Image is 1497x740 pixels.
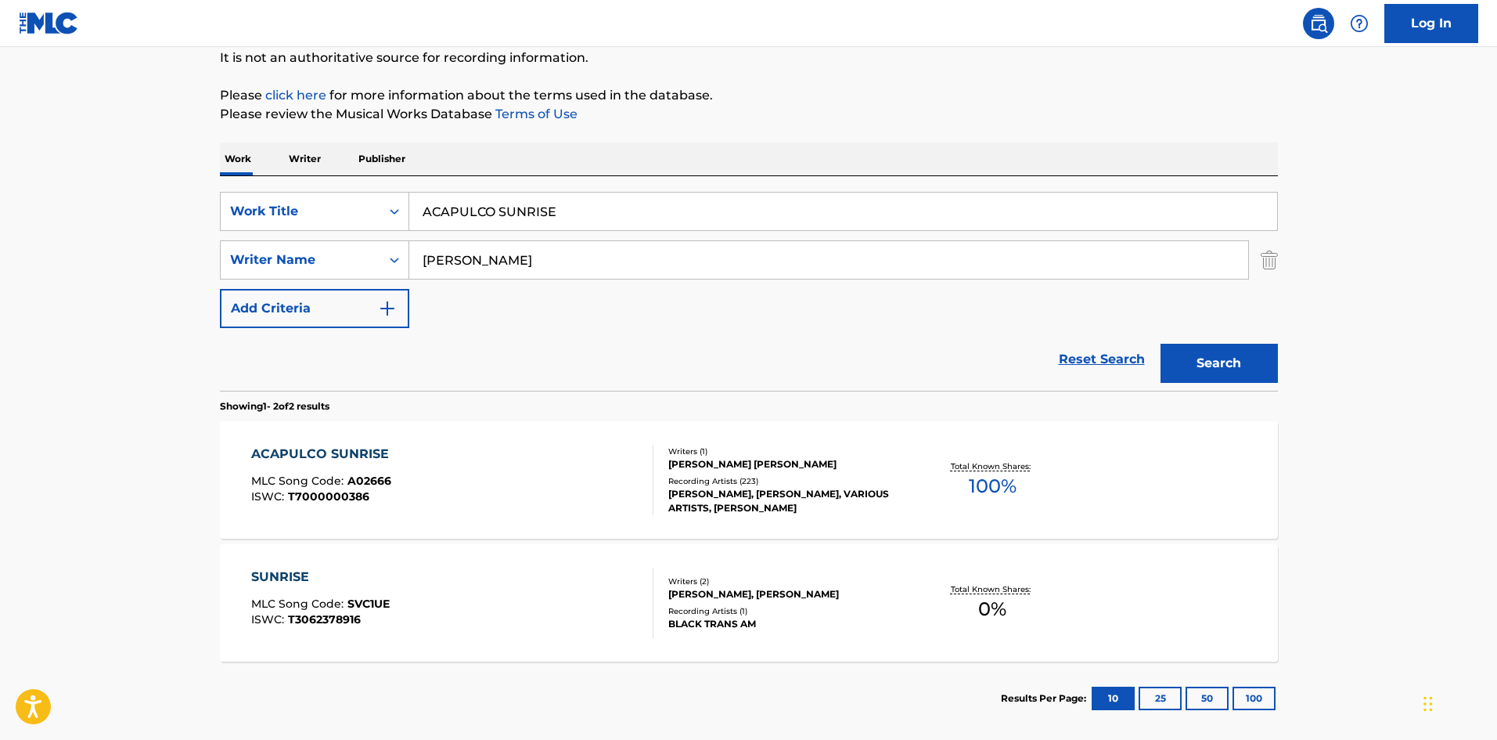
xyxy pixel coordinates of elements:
div: Recording Artists ( 1 ) [668,605,905,617]
a: Public Search [1303,8,1334,39]
img: search [1309,14,1328,33]
span: 0 % [978,595,1006,623]
p: Total Known Shares: [951,460,1035,472]
span: MLC Song Code : [251,474,347,488]
p: Showing 1 - 2 of 2 results [220,399,329,413]
div: Help [1344,8,1375,39]
span: ISWC : [251,612,288,626]
div: Writers ( 1 ) [668,446,905,457]
button: 50 [1186,687,1229,710]
a: click here [265,88,326,103]
div: Writer Name [230,251,371,269]
span: T3062378916 [288,612,361,626]
img: MLC Logo [19,12,79,34]
iframe: Chat Widget [1419,665,1497,740]
form: Search Form [220,192,1278,391]
img: Delete Criterion [1261,240,1278,280]
a: SUNRISEMLC Song Code:SVC1UEISWC:T3062378916Writers (2)[PERSON_NAME], [PERSON_NAME]Recording Artis... [220,544,1278,662]
p: Results Per Page: [1001,691,1090,706]
span: A02666 [347,474,391,488]
a: Reset Search [1051,342,1153,377]
img: help [1350,14,1369,33]
img: 9d2ae6d4665cec9f34b9.svg [378,299,397,318]
div: Recording Artists ( 223 ) [668,475,905,487]
div: Drag [1423,680,1433,727]
div: [PERSON_NAME], [PERSON_NAME] [668,587,905,601]
button: 100 [1233,687,1276,710]
div: [PERSON_NAME], [PERSON_NAME], VARIOUS ARTISTS, [PERSON_NAME] [668,487,905,515]
p: Total Known Shares: [951,583,1035,595]
button: 10 [1092,687,1135,710]
p: It is not an authoritative source for recording information. [220,49,1278,67]
span: 100 % [969,472,1017,500]
p: Publisher [354,143,410,175]
a: Terms of Use [492,106,578,121]
p: Writer [284,143,326,175]
p: Please for more information about the terms used in the database. [220,86,1278,105]
div: SUNRISE [251,568,390,587]
div: Writers ( 2 ) [668,576,905,587]
span: SVC1UE [347,597,390,611]
p: Please review the Musical Works Database [220,105,1278,124]
a: Log In [1384,4,1478,43]
div: BLACK TRANS AM [668,617,905,631]
p: Work [220,143,256,175]
span: ISWC : [251,489,288,504]
div: ACAPULCO SUNRISE [251,445,397,464]
span: MLC Song Code : [251,597,347,611]
button: 25 [1139,687,1182,710]
span: T7000000386 [288,489,369,504]
button: Add Criteria [220,289,409,328]
a: ACAPULCO SUNRISEMLC Song Code:A02666ISWC:T7000000386Writers (1)[PERSON_NAME] [PERSON_NAME]Recordi... [220,421,1278,539]
button: Search [1161,344,1278,383]
div: Work Title [230,202,371,221]
div: [PERSON_NAME] [PERSON_NAME] [668,457,905,471]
